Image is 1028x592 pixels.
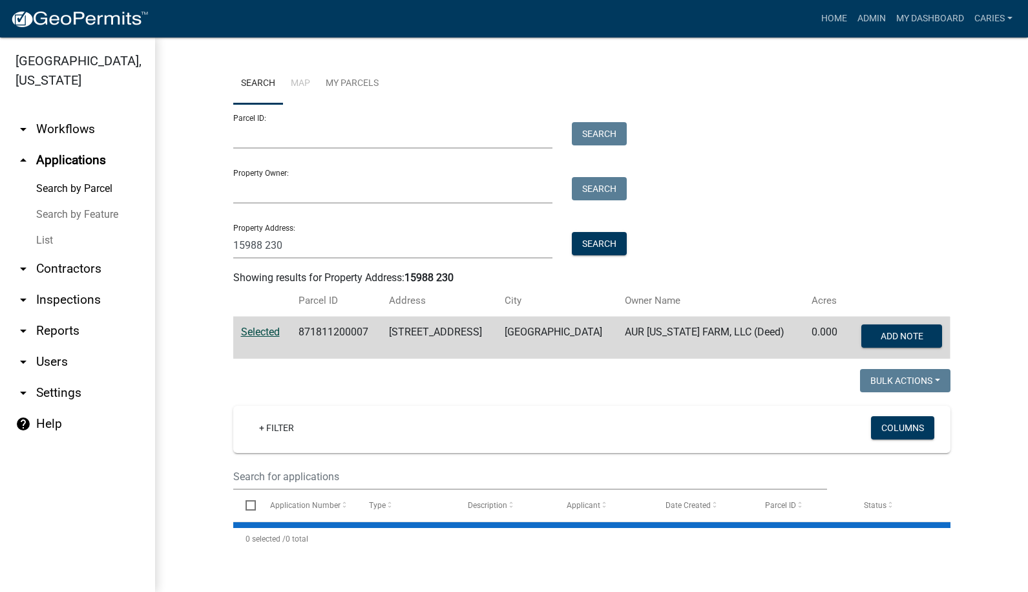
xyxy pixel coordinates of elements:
[381,317,497,359] td: [STREET_ADDRESS]
[860,369,950,392] button: Bulk Actions
[567,501,600,510] span: Applicant
[456,490,554,521] datatable-header-cell: Description
[969,6,1018,31] a: CarieS
[497,286,617,316] th: City
[752,490,851,521] datatable-header-cell: Parcel ID
[468,501,507,510] span: Description
[804,286,848,316] th: Acres
[804,317,848,359] td: 0.000
[249,416,304,439] a: + Filter
[357,490,456,521] datatable-header-cell: Type
[653,490,752,521] datatable-header-cell: Date Created
[497,317,617,359] td: [GEOGRAPHIC_DATA]
[871,416,934,439] button: Columns
[369,501,386,510] span: Type
[666,501,711,510] span: Date Created
[16,323,31,339] i: arrow_drop_down
[861,324,942,348] button: Add Note
[270,501,341,510] span: Application Number
[864,501,886,510] span: Status
[233,490,258,521] datatable-header-cell: Select
[16,122,31,137] i: arrow_drop_down
[404,271,454,284] strong: 15988 230
[233,463,828,490] input: Search for applications
[381,286,497,316] th: Address
[765,501,796,510] span: Parcel ID
[851,490,950,521] datatable-header-cell: Status
[291,317,381,359] td: 871811200007
[572,232,627,255] button: Search
[891,6,969,31] a: My Dashboard
[291,286,381,316] th: Parcel ID
[16,261,31,277] i: arrow_drop_down
[258,490,357,521] datatable-header-cell: Application Number
[16,354,31,370] i: arrow_drop_down
[233,270,950,286] div: Showing results for Property Address:
[617,286,803,316] th: Owner Name
[233,63,283,105] a: Search
[852,6,891,31] a: Admin
[16,385,31,401] i: arrow_drop_down
[572,122,627,145] button: Search
[233,523,950,555] div: 0 total
[246,534,286,544] span: 0 selected /
[16,153,31,168] i: arrow_drop_up
[16,292,31,308] i: arrow_drop_down
[617,317,803,359] td: AUR [US_STATE] FARM, LLC (Deed)
[318,63,386,105] a: My Parcels
[16,416,31,432] i: help
[816,6,852,31] a: Home
[241,326,280,338] a: Selected
[572,177,627,200] button: Search
[554,490,653,521] datatable-header-cell: Applicant
[881,331,923,341] span: Add Note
